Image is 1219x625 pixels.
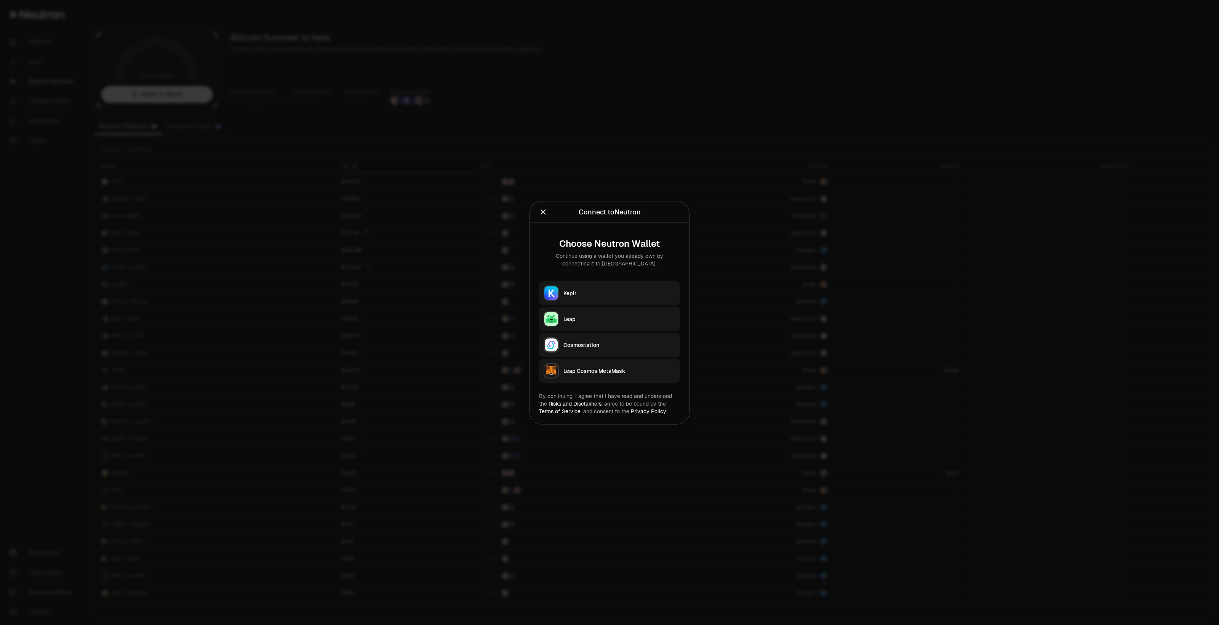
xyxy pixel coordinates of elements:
[539,206,547,217] button: Close
[563,341,675,348] div: Cosmostation
[539,307,680,331] button: LeapLeap
[545,252,674,267] div: Continue using a wallet you already own by connecting it to [GEOGRAPHIC_DATA].
[539,408,582,414] a: Terms of Service,
[579,206,641,217] div: Connect to Neutron
[544,364,558,377] img: Leap Cosmos MetaMask
[544,286,558,300] img: Keplr
[544,338,558,352] img: Cosmostation
[563,315,675,323] div: Leap
[563,289,675,297] div: Keplr
[563,367,675,374] div: Leap Cosmos MetaMask
[539,332,680,357] button: CosmostationCosmostation
[544,312,558,326] img: Leap
[545,238,674,249] div: Choose Neutron Wallet
[539,392,680,415] div: By continuing, I agree that I have read and understood the agree to be bound by the and consent t...
[631,408,667,414] a: Privacy Policy.
[539,281,680,305] button: KeplrKeplr
[549,400,603,407] a: Risks and Disclaimers,
[539,358,680,383] button: Leap Cosmos MetaMaskLeap Cosmos MetaMask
